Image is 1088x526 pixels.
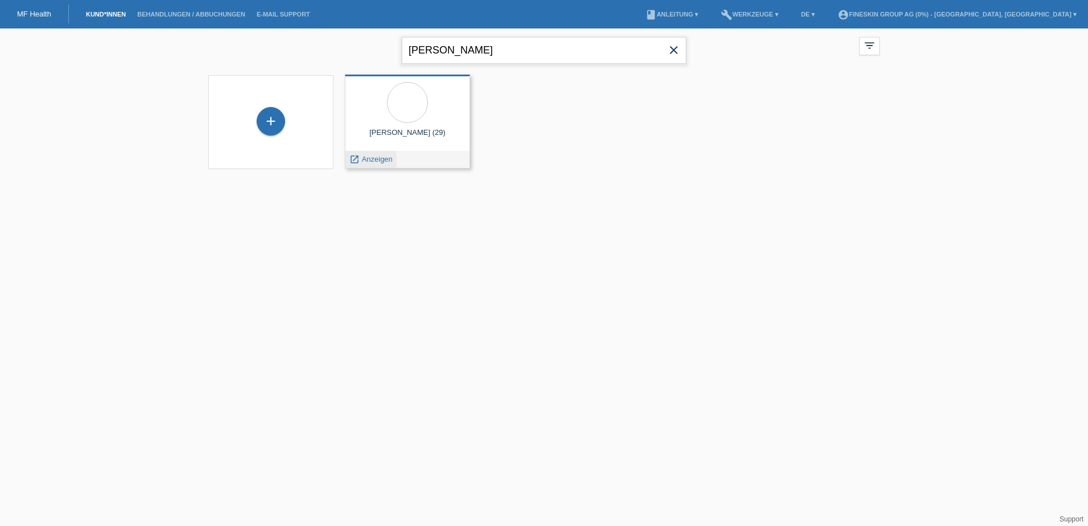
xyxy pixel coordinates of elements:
i: close [667,43,681,57]
input: Suche... [402,37,686,64]
a: DE ▾ [796,11,821,18]
a: launch Anzeigen [349,155,393,163]
a: account_circleFineSkin Group AG (0%) - [GEOGRAPHIC_DATA], [GEOGRAPHIC_DATA] ▾ [832,11,1082,18]
a: buildWerkzeuge ▾ [715,11,784,18]
i: account_circle [838,9,849,20]
a: E-Mail Support [251,11,316,18]
i: filter_list [863,39,876,52]
div: [PERSON_NAME] (29) [354,128,461,146]
i: launch [349,154,360,165]
a: Kund*innen [80,11,131,18]
span: Anzeigen [362,155,393,163]
a: Support [1060,515,1083,523]
a: Behandlungen / Abbuchungen [131,11,251,18]
i: build [721,9,732,20]
a: bookAnleitung ▾ [640,11,704,18]
i: book [645,9,657,20]
div: Kund*in hinzufügen [257,112,285,131]
a: MF Health [17,10,51,18]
